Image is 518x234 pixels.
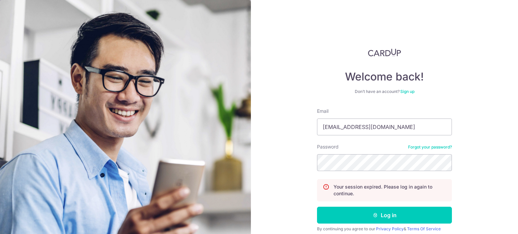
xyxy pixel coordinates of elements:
[317,226,452,232] div: By continuing you agree to our &
[368,48,401,57] img: CardUp Logo
[334,183,446,197] p: Your session expired. Please log in again to continue.
[317,207,452,224] button: Log in
[317,108,328,114] label: Email
[376,226,404,231] a: Privacy Policy
[407,226,441,231] a: Terms Of Service
[408,144,452,150] a: Forgot your password?
[317,143,339,150] label: Password
[317,89,452,94] div: Don’t have an account?
[317,119,452,135] input: Enter your Email
[317,70,452,83] h4: Welcome back!
[400,89,414,94] a: Sign up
